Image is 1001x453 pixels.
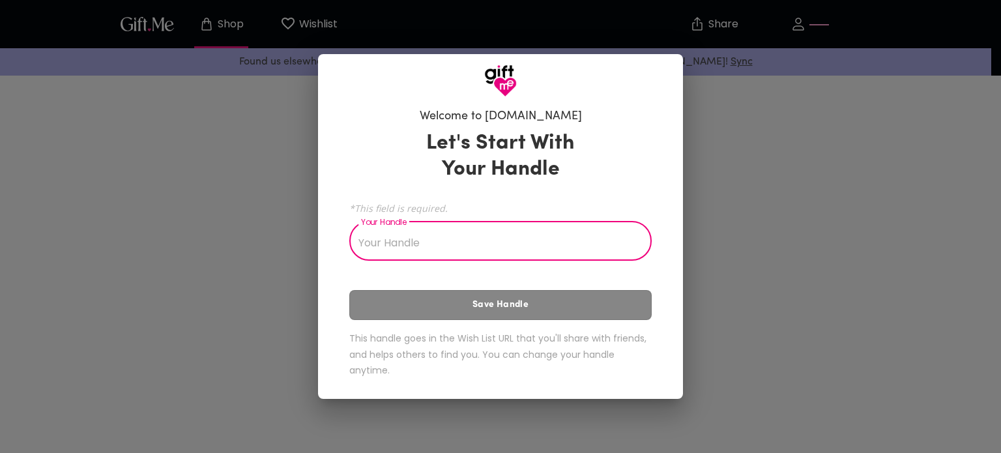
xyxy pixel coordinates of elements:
img: GiftMe Logo [484,65,517,97]
h6: Welcome to [DOMAIN_NAME] [420,109,582,124]
h3: Let's Start With Your Handle [410,130,591,183]
input: Your Handle [349,224,637,261]
h6: This handle goes in the Wish List URL that you'll share with friends, and helps others to find yo... [349,330,652,379]
span: *This field is required. [349,202,652,214]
